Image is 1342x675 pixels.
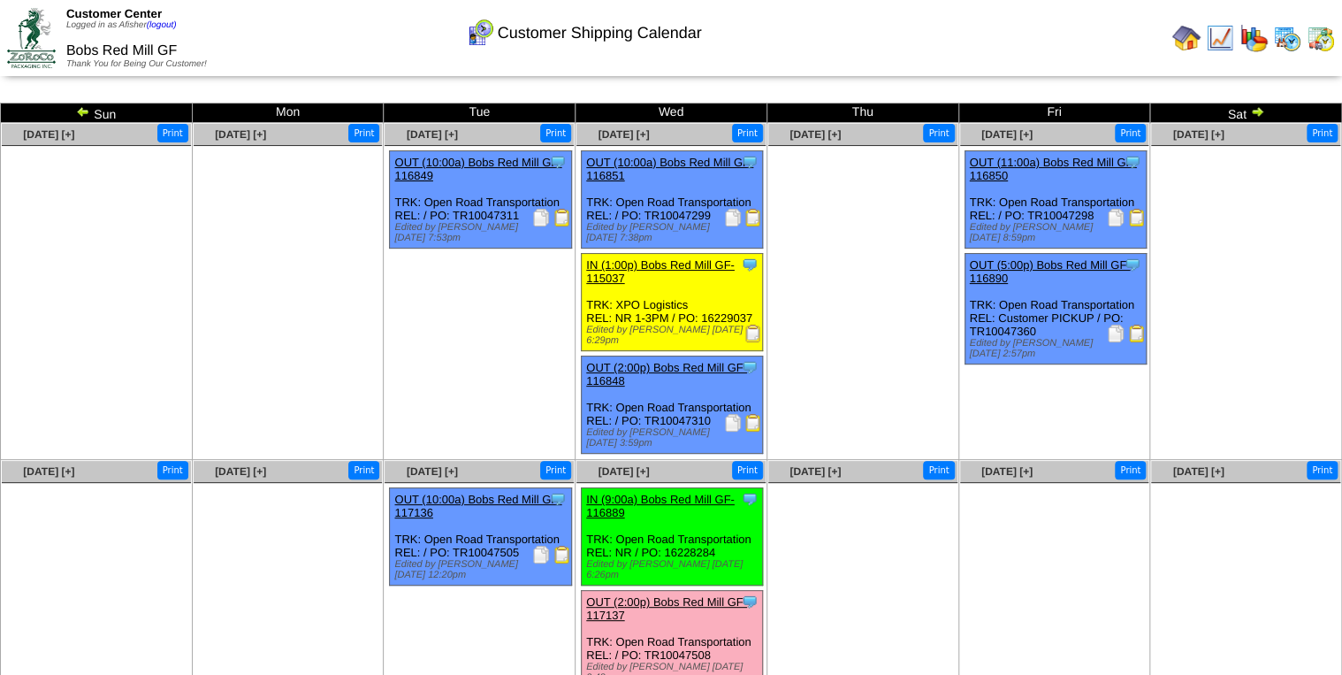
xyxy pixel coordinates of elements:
a: [DATE] [+] [789,465,841,478]
a: [DATE] [+] [1173,128,1224,141]
a: [DATE] [+] [215,128,266,141]
a: [DATE] [+] [981,128,1033,141]
button: Print [540,124,571,142]
img: Bill of Lading [1128,209,1146,226]
img: Packing Slip [532,209,550,226]
td: Sun [1,104,193,123]
a: [DATE] [+] [1173,465,1224,478]
button: Print [157,461,188,479]
img: Packing Slip [1107,325,1125,342]
div: Edited by [PERSON_NAME] [DATE] 8:59pm [970,222,1146,243]
img: Tooltip [741,593,759,610]
a: OUT (5:00p) Bobs Red Mill GF-116890 [970,258,1131,285]
span: Thank You for Being Our Customer! [66,59,207,69]
a: [DATE] [+] [981,465,1033,478]
a: OUT (10:00a) Bobs Red Mill GF-117136 [394,493,561,519]
img: Bill of Lading [553,546,571,564]
img: Tooltip [741,256,759,273]
img: line_graph.gif [1206,24,1234,52]
img: Receiving Document [744,325,762,342]
a: IN (1:00p) Bobs Red Mill GF-115037 [586,258,735,285]
div: Edited by [PERSON_NAME] [DATE] 2:57pm [970,338,1146,359]
div: Edited by [PERSON_NAME] [DATE] 7:53pm [394,222,570,243]
img: Bill of Lading [744,209,762,226]
img: arrowleft.gif [76,104,90,119]
a: [DATE] [+] [215,465,266,478]
img: Tooltip [549,153,567,171]
a: [DATE] [+] [407,465,458,478]
td: Wed [576,104,767,123]
button: Print [348,124,379,142]
a: OUT (10:00a) Bobs Red Mill GF-116851 [586,156,753,182]
img: Packing Slip [724,414,742,432]
td: Mon [192,104,384,123]
div: TRK: Open Road Transportation REL: NR / PO: 16228284 [582,488,763,586]
a: OUT (10:00a) Bobs Red Mill GF-116849 [394,156,561,182]
img: Tooltip [741,153,759,171]
div: TRK: Open Road Transportation REL: / PO: TR10047311 [390,151,571,249]
a: IN (9:00a) Bobs Red Mill GF-116889 [586,493,735,519]
div: TRK: Open Road Transportation REL: / PO: TR10047310 [582,357,763,454]
div: TRK: Open Road Transportation REL: / PO: TR10047505 [390,488,571,586]
img: ZoRoCo_Logo(Green%26Foil)%20jpg.webp [7,8,56,67]
a: OUT (11:00a) Bobs Red Mill GF-116850 [970,156,1137,182]
img: calendarcustomer.gif [466,19,494,47]
img: home.gif [1172,24,1201,52]
td: Tue [384,104,576,123]
div: Edited by [PERSON_NAME] [DATE] 12:20pm [394,559,570,580]
img: Packing Slip [532,546,550,564]
a: [DATE] [+] [598,128,649,141]
img: Bill of Lading [1128,325,1146,342]
button: Print [732,124,763,142]
div: TRK: XPO Logistics REL: NR 1-3PM / PO: 16229037 [582,254,763,351]
span: Logged in as Afisher [66,20,177,30]
img: Tooltip [1124,256,1141,273]
div: TRK: Open Road Transportation REL: Customer PICKUP / PO: TR10047360 [965,254,1146,364]
td: Thu [766,104,958,123]
img: arrowright.gif [1250,104,1264,119]
img: Bill of Lading [744,414,762,432]
button: Print [923,461,954,479]
span: Bobs Red Mill GF [66,43,177,58]
a: [DATE] [+] [598,465,649,478]
button: Print [348,461,379,479]
div: Edited by [PERSON_NAME] [DATE] 6:29pm [586,325,762,346]
td: Sat [1150,104,1342,123]
a: [DATE] [+] [407,128,458,141]
a: OUT (2:00p) Bobs Red Mill GF-116848 [586,361,747,387]
div: TRK: Open Road Transportation REL: / PO: TR10047299 [582,151,763,249]
img: calendarprod.gif [1273,24,1301,52]
button: Print [923,124,954,142]
button: Print [157,124,188,142]
a: [DATE] [+] [23,465,74,478]
a: [DATE] [+] [23,128,74,141]
span: Customer Shipping Calendar [498,24,702,42]
img: Tooltip [741,490,759,508]
img: calendarinout.gif [1307,24,1335,52]
img: Packing Slip [724,209,742,226]
div: Edited by [PERSON_NAME] [DATE] 7:38pm [586,222,762,243]
img: Tooltip [1124,153,1141,171]
button: Print [1307,461,1338,479]
img: Bill of Lading [553,209,571,226]
img: Tooltip [549,490,567,508]
img: Packing Slip [1107,209,1125,226]
button: Print [732,461,763,479]
button: Print [540,461,571,479]
div: Edited by [PERSON_NAME] [DATE] 6:26pm [586,559,762,580]
td: Fri [958,104,1150,123]
button: Print [1307,124,1338,142]
span: Customer Center [66,7,162,20]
